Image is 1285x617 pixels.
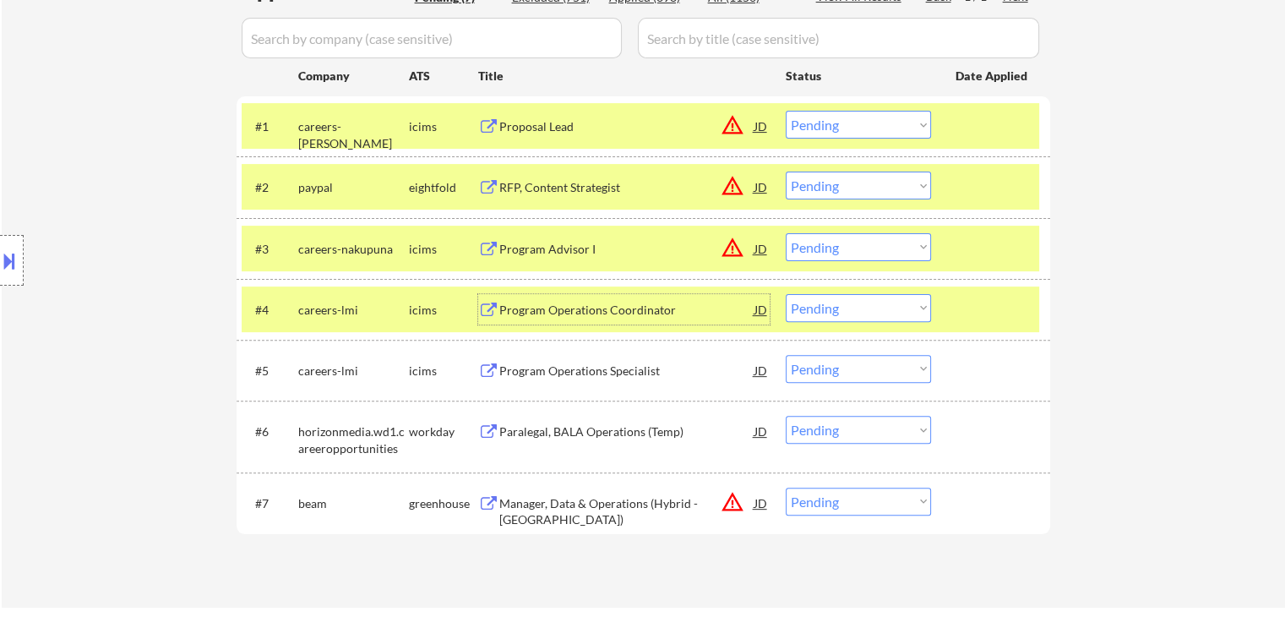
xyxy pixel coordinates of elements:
div: Paralegal, BALA Operations (Temp) [499,423,754,440]
div: icims [409,241,478,258]
div: JD [753,233,770,264]
div: icims [409,118,478,135]
div: beam [298,495,409,512]
button: warning_amber [721,174,744,198]
div: Program Advisor I [499,241,754,258]
div: #7 [255,495,285,512]
div: Date Applied [956,68,1030,85]
div: horizonmedia.wd1.careeropportunities [298,423,409,456]
div: greenhouse [409,495,478,512]
div: Program Operations Coordinator [499,302,754,319]
div: workday [409,423,478,440]
div: Proposal Lead [499,118,754,135]
div: careers-[PERSON_NAME] [298,118,409,151]
div: #6 [255,423,285,440]
div: JD [753,355,770,385]
div: ATS [409,68,478,85]
input: Search by company (case sensitive) [242,18,622,58]
div: Title [478,68,770,85]
div: JD [753,416,770,446]
div: JD [753,172,770,202]
div: icims [409,302,478,319]
div: JD [753,294,770,325]
div: icims [409,363,478,379]
div: careers-lmi [298,363,409,379]
div: Program Operations Specialist [499,363,754,379]
button: warning_amber [721,490,744,514]
div: JD [753,488,770,518]
div: Company [298,68,409,85]
input: Search by title (case sensitive) [638,18,1039,58]
div: Manager, Data & Operations (Hybrid - [GEOGRAPHIC_DATA]) [499,495,754,528]
div: eightfold [409,179,478,196]
div: JD [753,111,770,141]
div: Status [786,60,931,90]
button: warning_amber [721,113,744,137]
div: RFP, Content Strategist [499,179,754,196]
div: paypal [298,179,409,196]
div: careers-nakupuna [298,241,409,258]
div: careers-lmi [298,302,409,319]
button: warning_amber [721,236,744,259]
